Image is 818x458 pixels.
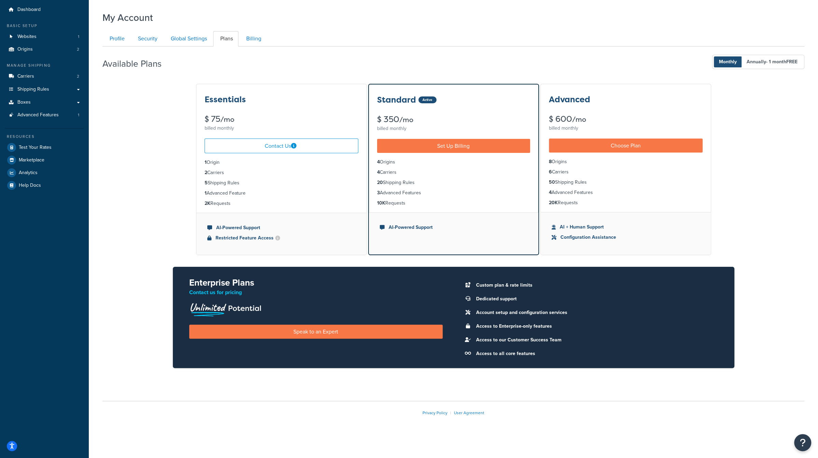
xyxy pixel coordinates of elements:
[549,115,703,123] div: $ 600
[549,158,703,166] li: Origins
[19,145,52,151] span: Test Your Rates
[5,30,84,43] li: Websites
[77,47,79,52] span: 2
[552,223,700,231] li: AI + Human Support
[473,308,718,317] li: Account setup and configuration services
[418,96,436,103] div: Active
[549,139,703,153] a: Choose Plan
[549,168,703,176] li: Carriers
[205,159,207,166] strong: 1
[205,189,207,197] strong: 1
[473,294,718,304] li: Dedicated support
[189,278,443,288] h2: Enterprise Plans
[766,58,798,65] span: - 1 month
[377,139,530,153] a: Set Up Billing
[5,179,84,192] a: Help Docs
[549,199,703,207] li: Requests
[102,59,172,69] h2: Available Plans
[19,170,38,176] span: Analytics
[205,200,358,207] li: Requests
[741,56,803,67] span: Annually
[549,199,558,206] strong: 20K
[549,189,552,196] strong: 4
[17,112,59,118] span: Advanced Features
[205,95,246,104] h3: Essentials
[473,349,718,358] li: Access to all core features
[377,189,380,196] strong: 3
[380,224,527,231] li: AI-Powered Support
[205,189,358,197] li: Advanced Feature
[189,288,443,297] p: Contact us for pricing
[213,31,238,47] a: Plans
[205,123,358,133] div: billed monthly
[5,154,84,166] a: Marketplace
[377,199,530,207] li: Requests
[205,179,358,187] li: Shipping Rules
[5,23,84,29] div: Basic Setup
[5,167,84,179] a: Analytics
[794,434,811,451] button: Open Resource Center
[549,189,703,196] li: Advanced Features
[5,109,84,121] a: Advanced Features 1
[205,169,358,176] li: Carriers
[102,31,130,47] a: Profile
[714,56,742,67] span: Monthly
[205,169,207,176] strong: 2
[5,141,84,154] a: Test Your Rates
[377,158,380,166] strong: 4
[5,83,84,96] a: Shipping Rules
[549,123,703,133] div: billed monthly
[17,7,41,13] span: Dashboard
[377,169,530,176] li: Carriers
[5,63,84,68] div: Manage Shipping
[220,115,234,124] small: /mo
[17,87,49,92] span: Shipping Rules
[207,224,356,232] li: AI-Powered Support
[189,301,262,316] img: Unlimited Potential
[473,335,718,345] li: Access to our Customer Success Team
[473,322,718,331] li: Access to Enterprise-only features
[164,31,212,47] a: Global Settings
[5,3,84,16] a: Dashboard
[377,158,530,166] li: Origins
[377,189,530,197] li: Advanced Features
[377,169,380,176] strong: 4
[102,11,153,24] h1: My Account
[189,325,443,339] a: Speak to an Expert
[17,100,31,105] span: Boxes
[399,115,413,125] small: /mo
[454,410,484,416] a: User Agreement
[377,199,385,207] strong: 10K
[78,112,79,118] span: 1
[5,43,84,56] a: Origins 2
[205,200,210,207] strong: 2K
[5,109,84,121] li: Advanced Features
[549,168,552,175] strong: 6
[572,115,586,124] small: /mo
[5,70,84,83] a: Carriers 2
[239,31,267,47] a: Billing
[19,157,44,163] span: Marketplace
[19,183,41,188] span: Help Docs
[377,95,416,104] h3: Standard
[549,158,552,165] strong: 8
[17,47,33,52] span: Origins
[377,115,530,124] div: $ 350
[450,410,451,416] span: |
[207,234,356,242] li: Restricted Feature Access
[205,115,358,123] div: $ 75
[552,234,700,241] li: Configuration Assistance
[17,34,37,40] span: Websites
[473,280,718,290] li: Custom plan & rate limits
[17,74,34,79] span: Carriers
[549,179,555,186] strong: 50
[5,96,84,109] a: Boxes
[712,55,804,69] button: Monthly Annually- 1 monthFREE
[5,30,84,43] a: Websites 1
[549,179,703,186] li: Shipping Rules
